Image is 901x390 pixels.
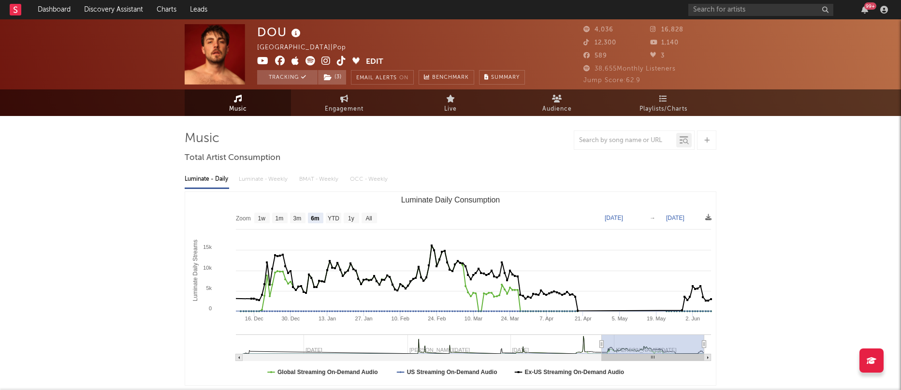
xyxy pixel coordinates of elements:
[185,89,291,116] a: Music
[257,24,303,40] div: DOU
[539,316,553,321] text: 7. Apr
[639,103,687,115] span: Playlists/Charts
[575,316,592,321] text: 21. Apr
[605,215,623,221] text: [DATE]
[203,244,212,250] text: 15k
[365,215,372,222] text: All
[444,103,457,115] span: Live
[206,285,212,291] text: 5k
[258,215,266,222] text: 1w
[479,70,525,85] button: Summary
[245,316,263,321] text: 16. Dec
[351,70,414,85] button: Email AlertsOn
[399,75,408,81] em: On
[257,42,357,54] div: [GEOGRAPHIC_DATA] | Pop
[525,369,625,376] text: Ex-US Streaming On-Demand Audio
[236,215,251,222] text: Zoom
[861,6,868,14] button: 99+
[650,40,679,46] span: 1,140
[583,27,613,33] span: 4,036
[666,215,684,221] text: [DATE]
[650,215,655,221] text: →
[583,66,676,72] span: 38,655 Monthly Listeners
[318,70,347,85] span: ( 3 )
[392,316,409,321] text: 10. Feb
[611,316,628,321] text: 5. May
[864,2,876,10] div: 99 +
[542,103,572,115] span: Audience
[650,53,665,59] span: 3
[647,316,666,321] text: 19. May
[583,77,640,84] span: Jump Score: 62.9
[501,316,519,321] text: 24. Mar
[293,215,302,222] text: 3m
[203,265,212,271] text: 10k
[491,75,520,80] span: Summary
[428,316,446,321] text: 24. Feb
[348,215,354,222] text: 1y
[192,240,199,301] text: Luminate Daily Streams
[407,369,497,376] text: US Streaming On-Demand Audio
[257,70,318,85] button: Tracking
[318,70,346,85] button: (3)
[401,196,500,204] text: Luminate Daily Consumption
[397,89,504,116] a: Live
[311,215,319,222] text: 6m
[281,316,300,321] text: 30. Dec
[504,89,610,116] a: Audience
[291,89,397,116] a: Engagement
[277,369,378,376] text: Global Streaming On-Demand Audio
[685,316,700,321] text: 2. Jun
[432,72,469,84] span: Benchmark
[355,316,373,321] text: 27. Jan
[366,56,383,68] button: Edit
[325,103,363,115] span: Engagement
[276,215,284,222] text: 1m
[574,137,676,144] input: Search by song name or URL
[610,89,716,116] a: Playlists/Charts
[650,27,683,33] span: 16,828
[583,40,616,46] span: 12,300
[465,316,483,321] text: 10. Mar
[583,53,607,59] span: 589
[229,103,247,115] span: Music
[328,215,339,222] text: YTD
[688,4,833,16] input: Search for artists
[209,305,212,311] text: 0
[419,70,474,85] a: Benchmark
[185,192,716,385] svg: Luminate Daily Consumption
[185,152,280,164] span: Total Artist Consumption
[185,171,229,188] div: Luminate - Daily
[319,316,336,321] text: 13. Jan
